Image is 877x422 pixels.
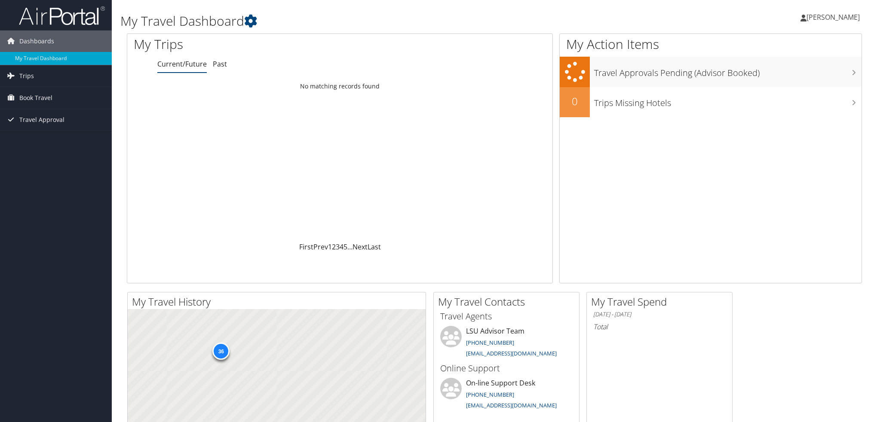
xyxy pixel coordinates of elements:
[800,4,868,30] a: [PERSON_NAME]
[440,310,573,322] h3: Travel Agents
[313,242,328,252] a: Prev
[594,93,862,109] h3: Trips Missing Hotels
[466,349,557,357] a: [EMAIL_ADDRESS][DOMAIN_NAME]
[340,242,343,252] a: 4
[132,294,426,309] h2: My Travel History
[19,30,54,52] span: Dashboards
[560,35,862,53] h1: My Action Items
[347,242,353,252] span: …
[212,343,230,360] div: 36
[436,326,577,361] li: LSU Advisor Team
[328,242,332,252] a: 1
[440,362,573,374] h3: Online Support
[593,310,726,319] h6: [DATE] - [DATE]
[594,63,862,79] h3: Travel Approvals Pending (Advisor Booked)
[436,378,577,413] li: On-line Support Desk
[806,12,860,22] span: [PERSON_NAME]
[336,242,340,252] a: 3
[19,109,64,131] span: Travel Approval
[466,391,514,398] a: [PHONE_NUMBER]
[466,339,514,346] a: [PHONE_NUMBER]
[127,79,552,94] td: No matching records found
[19,65,34,87] span: Trips
[157,59,207,69] a: Current/Future
[591,294,732,309] h2: My Travel Spend
[368,242,381,252] a: Last
[560,94,590,109] h2: 0
[213,59,227,69] a: Past
[560,57,862,87] a: Travel Approvals Pending (Advisor Booked)
[466,401,557,409] a: [EMAIL_ADDRESS][DOMAIN_NAME]
[120,12,619,30] h1: My Travel Dashboard
[343,242,347,252] a: 5
[593,322,726,331] h6: Total
[353,242,368,252] a: Next
[19,6,105,26] img: airportal-logo.png
[438,294,579,309] h2: My Travel Contacts
[332,242,336,252] a: 2
[134,35,369,53] h1: My Trips
[299,242,313,252] a: First
[560,87,862,117] a: 0Trips Missing Hotels
[19,87,52,109] span: Book Travel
